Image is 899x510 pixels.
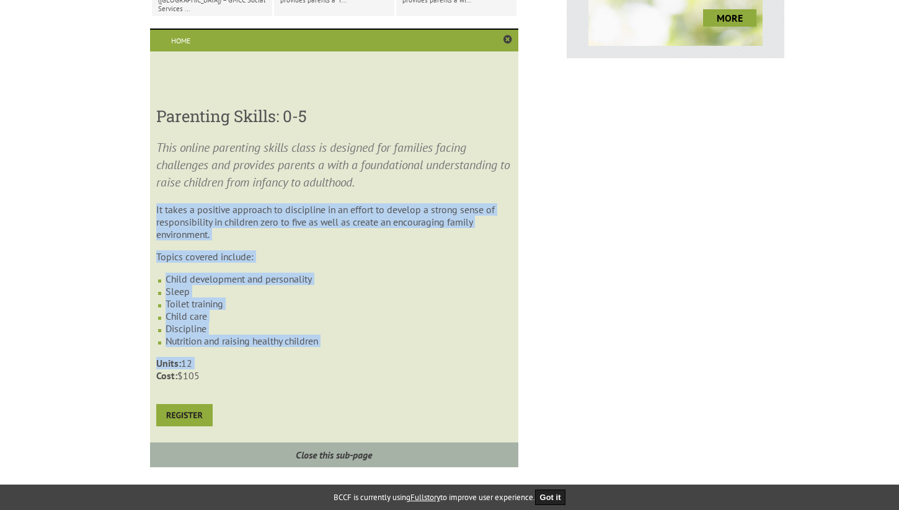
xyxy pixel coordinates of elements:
strong: Units: [156,357,181,369]
a: more [703,9,756,27]
li: Child care [166,310,511,322]
li: Toilet training [166,297,511,310]
h3: Parenting Skills: 0-5 [156,105,511,126]
p: This online parenting skills class is designed for families facing challenges and provides parent... [156,139,511,191]
a: Close this sub-page [150,442,518,467]
button: Got it [535,490,566,505]
li: Sleep [166,285,511,297]
li: Discipline [166,322,511,335]
a: Fullstory [410,492,440,503]
strong: Cost: [156,369,177,382]
p: It takes a positive approach to discipline in an effort to develop a strong sense of responsibili... [156,203,511,240]
li: Nutrition and raising healthy children [166,335,511,347]
a: Home [150,30,211,51]
p: Topics covered include: [156,250,511,263]
li: Child development and personality [166,273,511,285]
a: Close [503,35,512,45]
i: Close this sub-page [296,449,372,461]
p: 12 $105 [156,357,511,382]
